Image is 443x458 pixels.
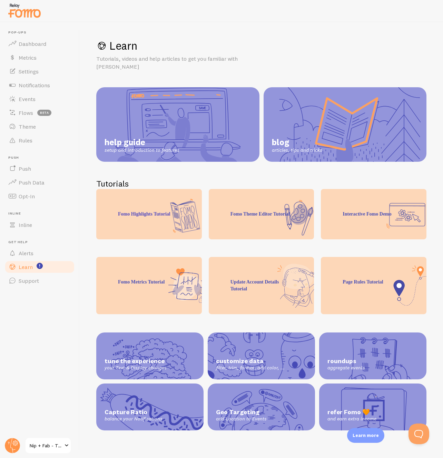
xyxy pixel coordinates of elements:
[321,189,426,239] div: Interactive Fomo Demo
[216,357,307,365] span: customize data
[4,133,75,147] a: Rules
[327,365,418,371] span: aggregate events
[19,123,36,130] span: Theme
[4,218,75,232] a: Inline
[37,110,51,116] span: beta
[4,246,75,260] a: Alerts
[4,274,75,288] a: Support
[347,428,384,443] div: Learn more
[4,176,75,189] a: Push Data
[353,432,379,439] p: Learn more
[105,357,195,365] span: tune the experience
[327,408,418,416] span: refer Fomo 🧡
[272,147,322,153] span: articles, tips and tricks
[25,437,71,454] a: Nip + Fab - Test [GEOGRAPHIC_DATA]
[19,96,36,102] span: Events
[96,178,426,189] h2: Tutorials
[96,257,202,314] div: Fomo Metrics Tutorial
[19,82,50,89] span: Notifications
[19,40,46,47] span: Dashboard
[4,189,75,203] a: Opt-In
[4,260,75,274] a: Learn
[8,156,75,160] span: Push
[8,240,75,245] span: Get Help
[37,263,43,269] svg: <p>Watch New Feature Tutorials!</p>
[96,39,426,53] h1: Learn
[4,120,75,133] a: Theme
[216,408,307,416] span: Geo Targeting
[30,441,62,450] span: Nip + Fab - Test [GEOGRAPHIC_DATA]
[105,137,179,147] span: help guide
[8,211,75,216] span: Inline
[4,106,75,120] a: Flows beta
[105,147,179,153] span: setup and introduction to features
[4,64,75,78] a: Settings
[321,257,426,314] div: Page Rules Tutorial
[19,250,33,257] span: Alerts
[272,137,322,147] span: blog
[96,189,202,239] div: Fomo Highlights Tutorial
[327,416,418,422] span: and earn extra income
[4,78,75,92] a: Notifications
[19,54,37,61] span: Metrics
[105,365,195,371] span: your Text & Display changes
[19,109,33,116] span: Flows
[19,277,39,284] span: Support
[19,68,39,75] span: Settings
[216,365,307,371] span: filter, trim, format, add color, ...
[8,30,75,35] span: Pop-ups
[19,221,32,228] span: Inline
[4,162,75,176] a: Push
[327,357,418,365] span: roundups
[408,424,429,444] iframe: Help Scout Beacon - Open
[19,179,45,186] span: Push Data
[19,165,31,172] span: Push
[209,257,314,314] div: Update Account Details Tutorial
[4,37,75,51] a: Dashboard
[105,408,195,416] span: Capture Ratio
[96,55,262,71] p: Tutorials, videos and help articles to get you familiar with [PERSON_NAME]
[209,189,314,239] div: Fomo Theme Editor Tutorial
[19,137,32,144] span: Rules
[105,416,195,422] span: balance your Notifications
[7,2,42,19] img: fomo-relay-logo-orange.svg
[96,87,259,162] a: help guide setup and introduction to features
[19,263,33,270] span: Learn
[216,416,307,422] span: add Location to Events
[4,51,75,64] a: Metrics
[264,87,427,162] a: blog articles, tips and tricks
[4,92,75,106] a: Events
[19,193,35,200] span: Opt-In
